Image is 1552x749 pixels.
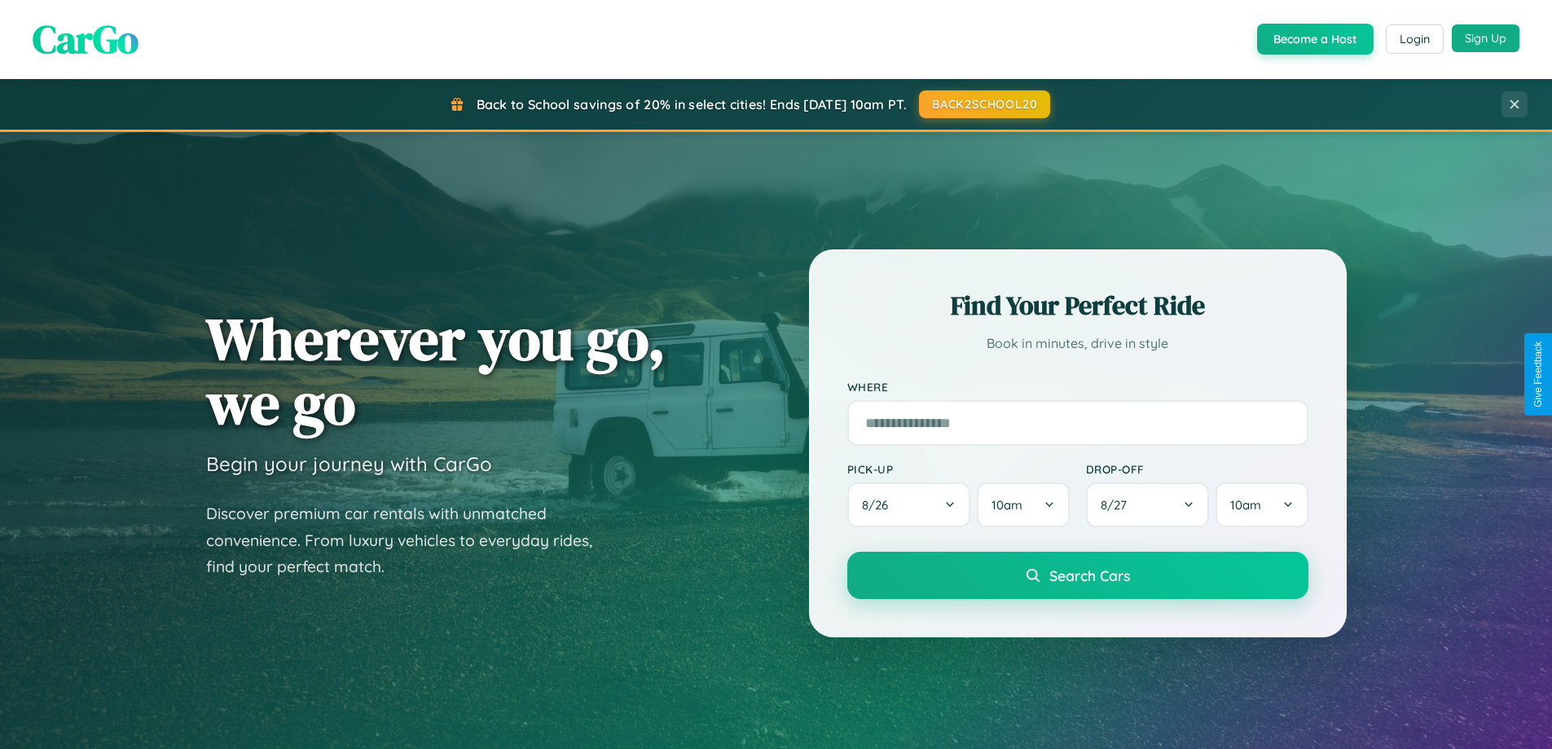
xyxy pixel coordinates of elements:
button: Sign Up [1452,24,1519,52]
p: Book in minutes, drive in style [847,332,1308,355]
span: CarGo [33,12,138,66]
button: BACK2SCHOOL20 [919,90,1050,118]
div: Give Feedback [1532,341,1544,408]
h3: Begin your journey with CarGo [206,452,492,476]
span: Search Cars [1049,566,1130,584]
h2: Find Your Perfect Ride [847,288,1308,324]
button: 10am [977,482,1069,527]
label: Drop-off [1086,462,1308,476]
button: Become a Host [1257,24,1374,55]
span: 8 / 27 [1101,497,1135,513]
button: 8/26 [847,482,971,527]
label: Where [847,380,1308,394]
button: 8/27 [1086,482,1210,527]
button: 10am [1216,482,1308,527]
p: Discover premium car rentals with unmatched convenience. From luxury vehicles to everyday rides, ... [206,500,613,580]
span: Back to School savings of 20% in select cities! Ends [DATE] 10am PT. [477,96,907,112]
span: 8 / 26 [862,497,896,513]
label: Pick-up [847,462,1070,476]
button: Search Cars [847,552,1308,599]
span: 10am [1230,497,1261,513]
button: Login [1386,24,1444,54]
span: 10am [991,497,1022,513]
h1: Wherever you go, we go [206,306,666,435]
